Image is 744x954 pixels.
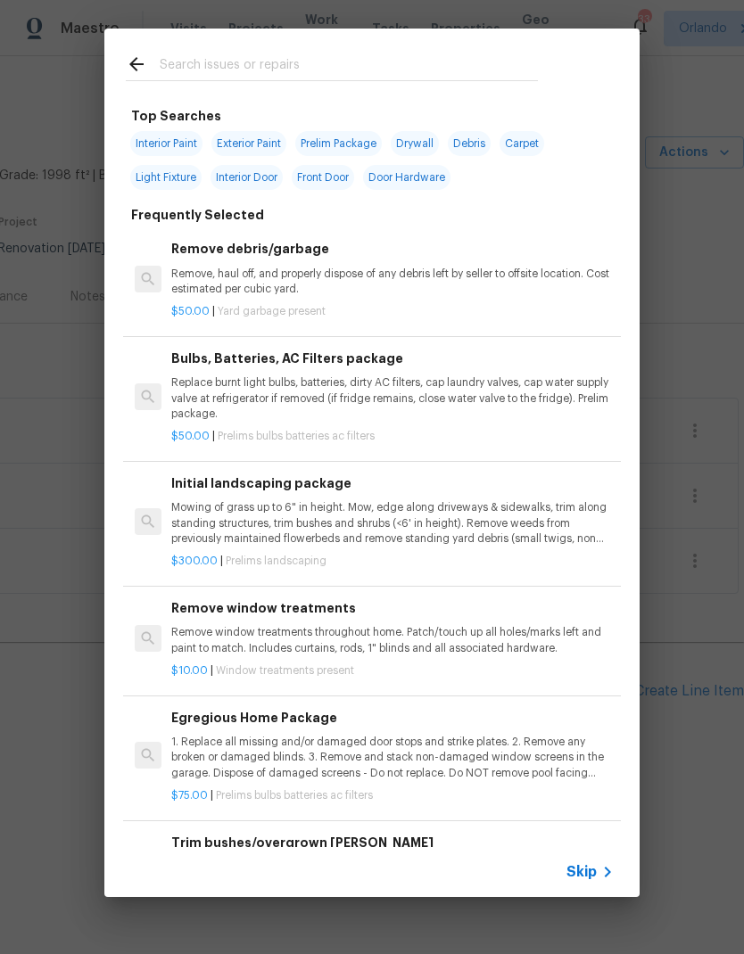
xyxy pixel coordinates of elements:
[171,473,614,493] h6: Initial landscaping package
[391,131,439,156] span: Drywall
[130,131,203,156] span: Interior Paint
[171,833,614,852] h6: Trim bushes/overgrown [PERSON_NAME]
[211,165,283,190] span: Interior Door
[171,790,208,801] span: $75.00
[218,431,375,441] span: Prelims bulbs batteries ac filters
[171,306,210,317] span: $50.00
[131,106,221,126] h6: Top Searches
[171,788,614,803] p: |
[171,554,614,569] p: |
[171,375,614,421] p: Replace burnt light bulbs, batteries, dirty AC filters, cap laundry valves, cap water supply valv...
[160,53,538,80] input: Search issues or repairs
[171,665,208,676] span: $10.00
[171,349,614,368] h6: Bulbs, Batteries, AC Filters package
[566,863,597,881] span: Skip
[171,735,614,780] p: 1. Replace all missing and/or damaged door stops and strike plates. 2. Remove any broken or damag...
[500,131,544,156] span: Carpet
[218,306,326,317] span: Yard garbage present
[171,239,614,259] h6: Remove debris/garbage
[216,790,373,801] span: Prelims bulbs batteries ac filters
[171,267,614,297] p: Remove, haul off, and properly dispose of any debris left by seller to offsite location. Cost est...
[171,304,614,319] p: |
[171,500,614,546] p: Mowing of grass up to 6" in height. Mow, edge along driveways & sidewalks, trim along standing st...
[448,131,491,156] span: Debris
[131,205,264,225] h6: Frequently Selected
[363,165,451,190] span: Door Hardware
[171,708,614,728] h6: Egregious Home Package
[295,131,382,156] span: Prelim Package
[171,625,614,655] p: Remove window treatments throughout home. Patch/touch up all holes/marks left and paint to match....
[130,165,202,190] span: Light Fixture
[216,665,354,676] span: Window treatments present
[171,431,210,441] span: $50.00
[171,555,218,566] span: $300.00
[171,598,614,618] h6: Remove window treatments
[226,555,327,566] span: Prelims landscaping
[171,663,614,678] p: |
[211,131,286,156] span: Exterior Paint
[171,429,614,444] p: |
[292,165,354,190] span: Front Door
